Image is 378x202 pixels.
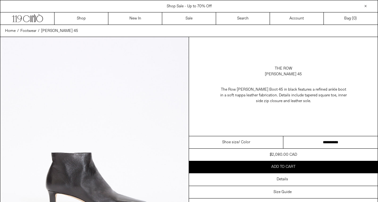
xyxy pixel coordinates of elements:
span: Footwear [20,28,36,34]
span: / [38,28,40,34]
h3: Size Guide [273,190,292,194]
div: $2,080.00 CAD [270,152,297,158]
h3: Details [277,177,288,182]
p: The Row [PERSON_NAME] Boot 45 in black features a refined ankle boot in a soft nappa leather fabr... [220,84,347,107]
span: / Color [238,139,250,145]
a: New In [108,12,162,25]
a: Shop [55,12,108,25]
span: Shoe size [222,139,238,145]
a: The Row [275,66,292,71]
div: [PERSON_NAME] 45 [265,71,302,77]
span: Add to cart [271,164,295,169]
span: / [17,28,19,34]
span: Home [5,28,16,34]
button: Add to cart [189,161,378,173]
a: Footwear [20,28,36,34]
a: Home [5,28,16,34]
a: [PERSON_NAME] 45 [41,28,78,34]
a: Sale [162,12,216,25]
a: Shop Sale - Up to 70% Off [167,4,212,9]
a: Bag () [324,12,378,25]
a: Search [216,12,270,25]
a: Account [270,12,324,25]
span: 0 [353,16,355,21]
span: [PERSON_NAME] 45 [41,28,78,34]
span: ) [353,16,357,21]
